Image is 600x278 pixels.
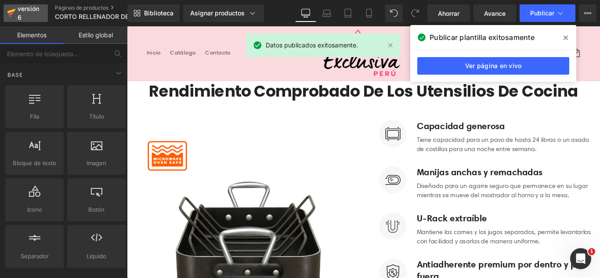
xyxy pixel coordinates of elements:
[190,9,245,17] font: Asignar productos
[473,4,516,22] a: Avance
[21,253,49,260] font: Separador
[438,10,459,17] font: Ahorrar
[22,25,38,33] font: Inicio
[25,61,507,85] font: Rendimiento comprobado de los utensilios de cocina
[144,9,173,17] font: Biblioteca
[55,4,108,11] font: Páginas de productos
[325,123,519,142] font: Tiene capacidad para un pavo de hasta 24 libras o un asado de costillas para una noche entre semana.
[27,206,42,213] font: Icono
[87,253,106,260] font: Líquido
[220,4,308,56] img: Exclusiva Perú
[55,13,200,20] font: CORTO RELLENADOR DE CADERA FAJERO 27-08
[325,175,518,194] font: Diseñado para un agarre seguro que permanece en su lugar mientras se mueve del mostrador al horno...
[88,25,116,33] font: Contacto
[55,4,156,11] a: Páginas de productos
[325,105,425,118] font: Capacidad generosa
[325,157,467,170] font: Manijas anchas y remachadas
[570,248,591,269] iframe: Chat en vivo de Intercom
[385,4,403,22] button: Deshacer
[457,20,476,40] summary: Búsqueda
[4,4,48,22] a: versión 6
[579,4,596,22] button: Más
[465,62,522,69] font: Ver página en vivo
[266,41,358,49] font: Datos publicados exitosamente.
[87,159,106,166] font: Imagen
[49,25,78,33] font: Catálogo
[30,113,39,120] font: Fila
[325,209,405,222] font: U-Rack extraíble
[430,33,535,42] font: Publicar plantilla exitosamente
[358,4,380,22] a: Móvil
[88,206,105,213] font: Botón
[325,227,521,246] font: Mantiene las carnes y los jugos separados, permite levantarlas con facilidad y asarlas de manera ...
[406,4,424,22] button: Rehacer
[337,4,358,22] a: Tableta
[79,31,113,39] font: Estilo global
[295,4,316,22] a: De oficina
[316,4,337,22] a: Computadora portátil
[13,159,56,166] font: Bloque de texto
[484,10,506,17] font: Avance
[7,72,23,78] font: Base
[83,20,122,39] a: Contacto
[520,4,575,22] button: Publicar
[127,4,180,22] a: Nueva Biblioteca
[18,5,39,21] font: versión 6
[43,20,83,39] a: Catálogo
[17,31,47,39] font: Elementos
[590,249,593,254] font: 1
[89,113,104,120] font: Título
[530,9,554,17] font: Publicar
[17,20,43,39] a: Inicio
[417,57,569,75] a: Ver página en vivo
